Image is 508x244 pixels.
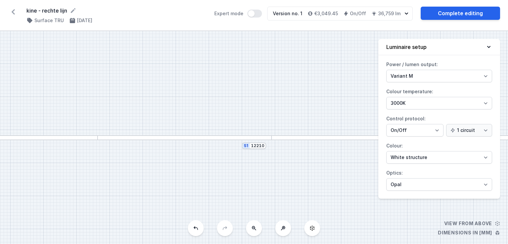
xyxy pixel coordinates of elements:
[314,10,338,17] h4: €3,049.45
[386,43,427,51] h4: Luminaire setup
[446,124,492,137] select: Control protocol:
[214,10,262,18] label: Expert mode
[247,10,262,18] button: Expert mode
[267,7,413,20] button: Version no. 1€3,049.45On/Off36,759 lm
[386,178,492,191] select: Optics:
[350,10,366,17] h4: On/Off
[421,7,500,20] a: Complete editing
[386,86,492,109] label: Colour temperature:
[26,7,206,15] form: kine - rechte lijn
[386,97,492,109] select: Colour temperature:
[378,10,401,17] h4: 36,759 lm
[70,7,76,14] button: Rename project
[77,17,92,24] h4: [DATE]
[386,141,492,164] label: Colour:
[273,10,302,17] div: Version no. 1
[34,17,64,24] h4: Surface TRU
[386,124,444,137] select: Control protocol:
[386,59,492,82] label: Power / lumen output:
[386,113,492,137] label: Control protocol:
[386,70,492,82] select: Power / lumen output:
[251,143,264,148] input: Dimension [mm]
[378,39,500,55] button: Luminaire setup
[386,151,492,164] select: Colour:
[386,168,492,191] label: Optics:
